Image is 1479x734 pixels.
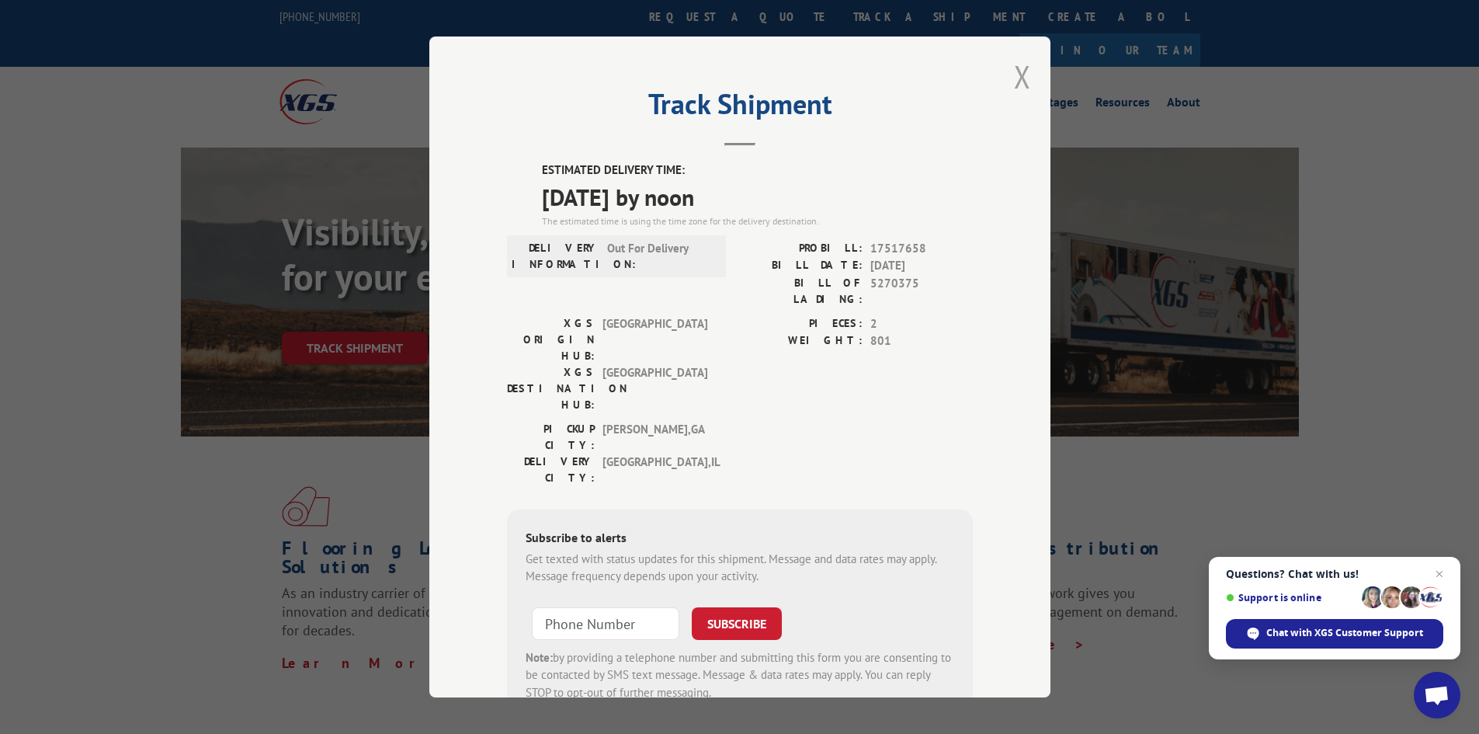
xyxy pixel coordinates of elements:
[1226,592,1356,604] span: Support is online
[507,454,595,486] label: DELIVERY CITY:
[740,275,863,308] label: BILL OF LADING:
[607,240,712,273] span: Out For Delivery
[542,162,973,179] label: ESTIMATED DELIVERY TIME:
[1014,56,1031,97] button: Close modal
[1414,672,1460,718] div: Open chat
[542,214,973,228] div: The estimated time is using the time zone for the delivery destination.
[1226,568,1443,580] span: Questions? Chat with us!
[740,257,863,275] label: BILL DATE:
[602,421,707,454] span: [PERSON_NAME] , GA
[507,93,973,123] h2: Track Shipment
[507,364,595,413] label: XGS DESTINATION HUB:
[532,607,679,640] input: Phone Number
[740,315,863,333] label: PIECES:
[870,275,973,308] span: 5270375
[526,649,954,702] div: by providing a telephone number and submitting this form you are consenting to be contacted by SM...
[542,179,973,214] span: [DATE] by noon
[602,364,707,413] span: [GEOGRAPHIC_DATA]
[870,257,973,275] span: [DATE]
[526,650,553,665] strong: Note:
[507,315,595,364] label: XGS ORIGIN HUB:
[602,315,707,364] span: [GEOGRAPHIC_DATA]
[602,454,707,486] span: [GEOGRAPHIC_DATA] , IL
[740,332,863,350] label: WEIGHT:
[870,332,973,350] span: 801
[1430,565,1449,583] span: Close chat
[870,240,973,258] span: 17517658
[512,240,599,273] label: DELIVERY INFORMATION:
[870,315,973,333] span: 2
[740,240,863,258] label: PROBILL:
[692,607,782,640] button: SUBSCRIBE
[526,551,954,586] div: Get texted with status updates for this shipment. Message and data rates may apply. Message frequ...
[1266,626,1423,640] span: Chat with XGS Customer Support
[507,421,595,454] label: PICKUP CITY:
[1226,619,1443,649] div: Chat with XGS Customer Support
[526,528,954,551] div: Subscribe to alerts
